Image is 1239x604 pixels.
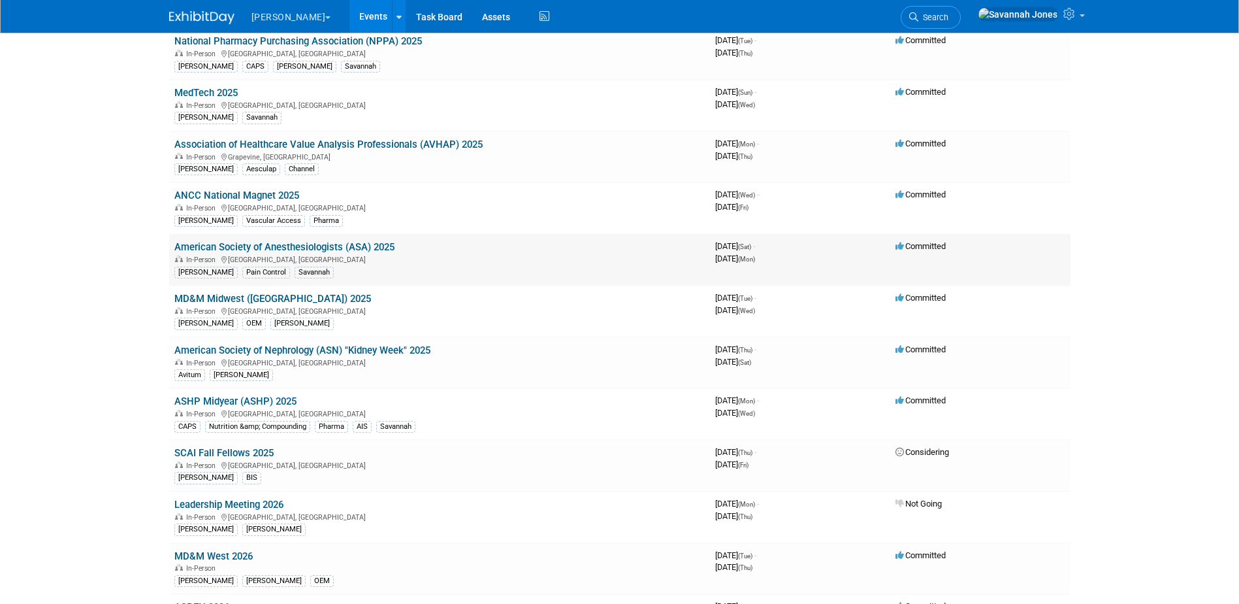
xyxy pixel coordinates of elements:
[715,254,755,263] span: [DATE]
[174,99,705,110] div: [GEOGRAPHIC_DATA], [GEOGRAPHIC_DATA]
[895,293,946,303] span: Committed
[174,61,238,73] div: [PERSON_NAME]
[186,153,219,161] span: In-Person
[186,307,219,316] span: In-Person
[738,295,752,302] span: (Tue)
[174,408,705,418] div: [GEOGRAPHIC_DATA], [GEOGRAPHIC_DATA]
[174,369,205,381] div: Avitum
[186,461,219,470] span: In-Person
[174,472,238,484] div: [PERSON_NAME]
[174,87,238,99] a: MedTech 2025
[757,395,759,405] span: -
[174,550,253,562] a: MD&M West 2026
[738,141,755,148] span: (Mon)
[295,267,334,278] div: Savannah
[174,35,422,47] a: National Pharmacy Purchasing Association (NPPA) 2025
[715,190,759,199] span: [DATE]
[738,359,751,366] span: (Sat)
[754,344,756,354] span: -
[754,550,756,560] span: -
[174,575,238,587] div: [PERSON_NAME]
[169,11,234,24] img: ExhibitDay
[270,318,334,329] div: [PERSON_NAME]
[738,449,752,456] span: (Thu)
[738,89,752,96] span: (Sun)
[174,112,238,124] div: [PERSON_NAME]
[285,163,319,175] div: Channel
[242,472,261,484] div: BIS
[175,564,183,571] img: In-Person Event
[715,408,755,418] span: [DATE]
[205,421,310,433] div: Nutrition &amp; Compounding
[738,243,751,250] span: (Sat)
[310,215,343,227] div: Pharma
[918,12,948,22] span: Search
[895,35,946,45] span: Committed
[738,513,752,520] span: (Thu)
[754,87,756,97] span: -
[715,151,752,161] span: [DATE]
[174,139,483,150] a: Association of Healthcare Value Analysis Professionals (AVHAP) 2025
[175,50,183,56] img: In-Person Event
[353,421,372,433] div: AIS
[715,87,756,97] span: [DATE]
[174,447,274,459] a: SCAI Fall Fellows 2025
[175,101,183,108] img: In-Person Event
[174,395,297,407] a: ASHP Midyear (ASHP) 2025
[715,395,759,405] span: [DATE]
[738,501,755,508] span: (Mon)
[315,421,348,433] div: Pharma
[715,511,752,521] span: [DATE]
[715,139,759,148] span: [DATE]
[715,293,756,303] span: [DATE]
[754,447,756,457] span: -
[738,461,748,469] span: (Fri)
[753,241,755,251] span: -
[895,241,946,251] span: Committed
[242,524,306,535] div: [PERSON_NAME]
[715,550,756,560] span: [DATE]
[895,395,946,405] span: Committed
[715,344,756,354] span: [DATE]
[895,447,949,457] span: Considering
[186,359,219,367] span: In-Person
[174,344,430,356] a: American Society of Nephrology (ASN) "Kidney Week" 2025
[738,256,755,263] span: (Mon)
[174,202,705,212] div: [GEOGRAPHIC_DATA], [GEOGRAPHIC_DATA]
[715,499,759,509] span: [DATE]
[175,307,183,314] img: In-Person Event
[242,215,305,227] div: Vascular Access
[210,369,273,381] div: [PERSON_NAME]
[757,499,759,509] span: -
[174,511,705,522] div: [GEOGRAPHIC_DATA], [GEOGRAPHIC_DATA]
[175,461,183,468] img: In-Person Event
[738,153,752,160] span: (Thu)
[242,112,282,124] div: Savannah
[738,564,752,571] span: (Thu)
[376,421,415,433] div: Savannah
[715,99,755,109] span: [DATE]
[186,256,219,264] span: In-Person
[895,344,946,354] span: Committed
[174,421,201,433] div: CAPS
[738,552,752,560] span: (Tue)
[242,163,280,175] div: Aesculap
[738,204,748,211] span: (Fri)
[174,215,238,227] div: [PERSON_NAME]
[186,513,219,522] span: In-Person
[738,307,755,314] span: (Wed)
[895,139,946,148] span: Committed
[174,318,238,329] div: [PERSON_NAME]
[242,318,266,329] div: OEM
[738,397,755,405] span: (Mon)
[175,204,183,210] img: In-Person Event
[715,305,755,315] span: [DATE]
[715,35,756,45] span: [DATE]
[273,61,336,73] div: [PERSON_NAME]
[738,50,752,57] span: (Thu)
[186,50,219,58] span: In-Person
[174,460,705,470] div: [GEOGRAPHIC_DATA], [GEOGRAPHIC_DATA]
[174,305,705,316] div: [GEOGRAPHIC_DATA], [GEOGRAPHIC_DATA]
[715,241,755,251] span: [DATE]
[757,190,759,199] span: -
